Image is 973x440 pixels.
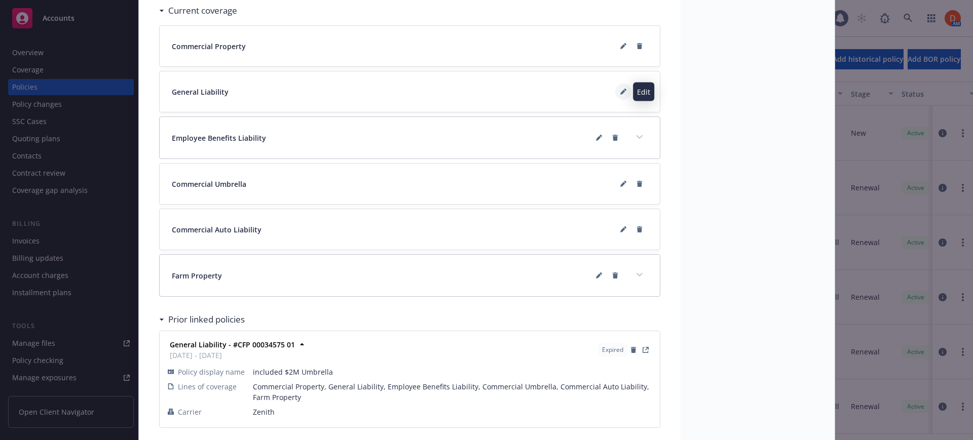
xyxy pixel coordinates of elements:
[253,381,652,403] span: Commercial Property, General Liability, Employee Benefits Liability, Commercial Umbrella, Commerc...
[168,4,237,17] h3: Current coverage
[170,340,295,349] strong: General Liability - #CFP 00034575 01
[178,381,237,392] span: Lines of coverage
[640,344,652,356] a: View Policy
[253,407,652,417] span: Zenith
[172,87,229,97] span: General Liability
[178,367,245,377] span: Policy display name
[631,129,648,145] button: expand content
[602,345,623,354] span: Expired
[172,179,246,189] span: Commercial Umbrella
[160,117,660,158] div: Employee Benefits Liabilityexpand content
[160,255,660,296] div: Farm Propertyexpand content
[172,224,261,235] span: Commercial Auto Liability
[159,4,237,17] div: Current coverage
[172,270,222,281] span: Farm Property
[253,367,652,377] span: included $2M Umbrella
[172,133,266,143] span: Employee Benefits Liability
[168,313,245,326] h3: Prior linked policies
[178,407,202,417] span: Carrier
[170,350,295,361] span: [DATE] - [DATE]
[172,41,246,52] span: Commercial Property
[159,313,245,326] div: Prior linked policies
[631,267,648,283] button: expand content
